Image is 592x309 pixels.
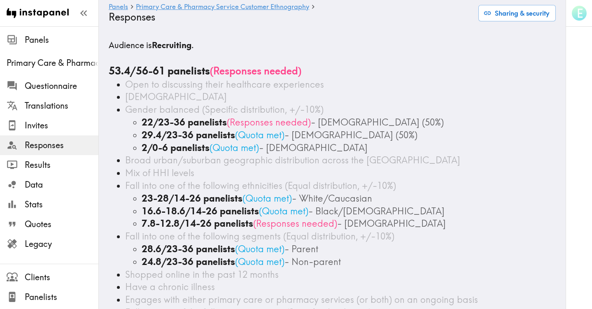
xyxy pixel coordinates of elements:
span: Invites [25,120,98,131]
span: Quotes [25,218,98,230]
span: Results [25,159,98,171]
span: ( Responses needed ) [210,65,301,77]
span: Fall into one of the following segments (Equal distribution, +/-10%) [125,230,394,242]
b: 24.8/23-36 panelists [142,256,235,267]
span: - [DEMOGRAPHIC_DATA] (50%) [284,129,417,141]
b: Recruiting [152,40,191,50]
span: - [DEMOGRAPHIC_DATA] (50%) [311,116,444,128]
span: ( Quota met ) [242,193,292,204]
button: E [571,5,587,21]
span: Open to discussing their healthcare experiences [125,79,324,90]
b: 2/0-6 panelists [142,142,210,153]
span: ( Quota met ) [235,256,284,267]
h5: Audience is . [109,39,556,51]
b: 16.6-18.6/14-26 panelists [142,205,259,217]
span: ( Responses needed ) [227,116,311,128]
span: Mix of HHI levels [125,167,194,179]
span: - [DEMOGRAPHIC_DATA] [259,142,368,153]
a: Panels [109,3,128,11]
span: Questionnaire [25,80,98,92]
span: - White/Caucasian [292,193,372,204]
span: Legacy [25,238,98,250]
b: 28.6/23-36 panelists [142,243,235,255]
span: Broad urban/suburban geographic distribution across the [GEOGRAPHIC_DATA] [125,154,460,166]
span: ( Responses needed ) [253,218,337,229]
span: ( Quota met ) [210,142,259,153]
h4: Responses [109,11,472,23]
span: ( Quota met ) [235,129,284,141]
span: ( Quota met ) [235,243,284,255]
span: Shopped online in the past 12 months [125,269,279,280]
b: 29.4/23-36 panelists [142,129,235,141]
span: [DEMOGRAPHIC_DATA] [125,91,227,102]
b: 7.8-12.8/14-26 panelists [142,218,253,229]
span: Panelists [25,291,98,303]
span: - Black/[DEMOGRAPHIC_DATA] [308,205,445,217]
b: 23-28/14-26 panelists [142,193,242,204]
span: Responses [25,139,98,151]
b: 22/23-36 panelists [142,116,227,128]
span: Fall into one of the following ethnicities (Equal distribution, +/-10%) [125,180,396,191]
span: Gender balanced (Specific distribution, +/-10%) [125,104,324,115]
a: Primary Care & Pharmacy Service Customer Ethnography [136,3,309,11]
span: Panels [25,34,98,46]
span: Have a chronic illness [125,281,215,293]
span: - [DEMOGRAPHIC_DATA] [337,218,446,229]
span: Data [25,179,98,191]
b: 53.4/56-61 panelists [109,65,210,77]
span: ( Quota met ) [259,205,308,217]
span: E [577,6,583,21]
span: Engages with either primary care or pharmacy services (or both) on an ongoing basis [125,294,478,305]
button: Sharing & security [478,5,556,21]
span: - Non-parent [284,256,341,267]
span: - Parent [284,243,318,255]
span: Clients [25,272,98,283]
span: Primary Care & Pharmacy Service Customer Ethnography [7,57,98,69]
span: Stats [25,199,98,210]
span: Translations [25,100,98,112]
